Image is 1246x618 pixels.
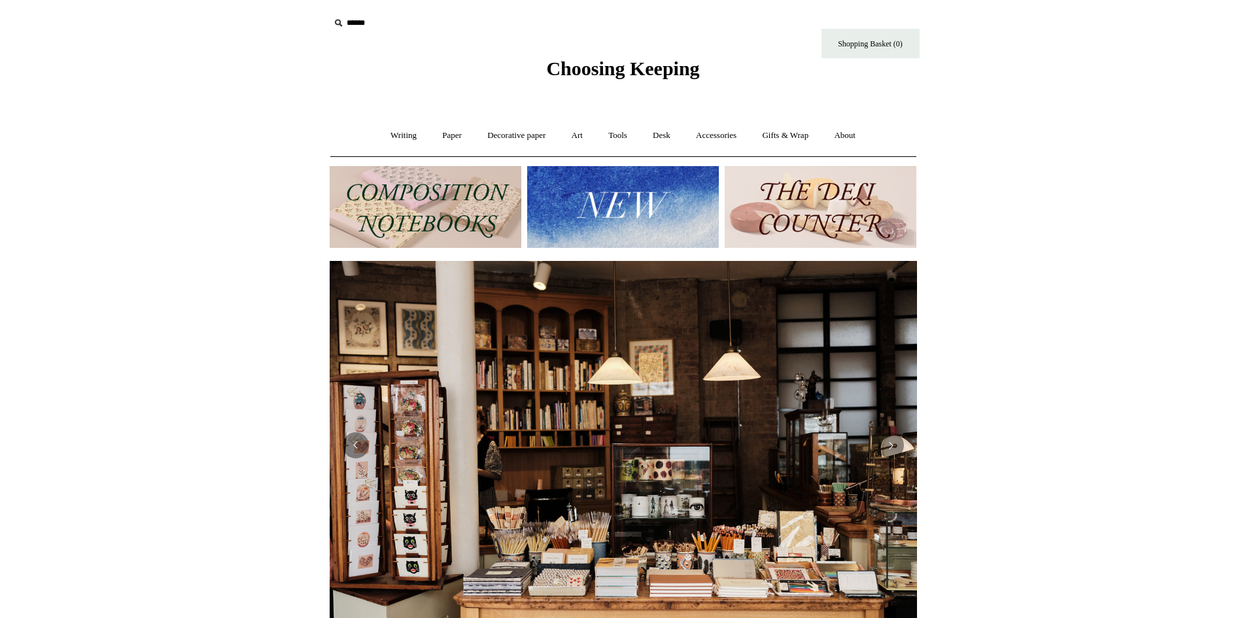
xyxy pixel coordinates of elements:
img: 202302 Composition ledgers.jpg__PID:69722ee6-fa44-49dd-a067-31375e5d54ec [330,166,521,248]
a: Paper [430,118,474,153]
a: Accessories [684,118,748,153]
a: Decorative paper [476,118,557,153]
a: Tools [597,118,639,153]
a: About [822,118,867,153]
a: Choosing Keeping [546,68,699,77]
a: Writing [379,118,428,153]
a: Shopping Basket (0) [822,29,920,58]
a: Art [560,118,595,153]
img: The Deli Counter [725,166,916,248]
button: Previous [343,432,369,458]
a: Desk [641,118,682,153]
button: Next [878,432,904,458]
a: Gifts & Wrap [750,118,820,153]
img: New.jpg__PID:f73bdf93-380a-4a35-bcfe-7823039498e1 [527,166,719,248]
span: Choosing Keeping [546,58,699,79]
